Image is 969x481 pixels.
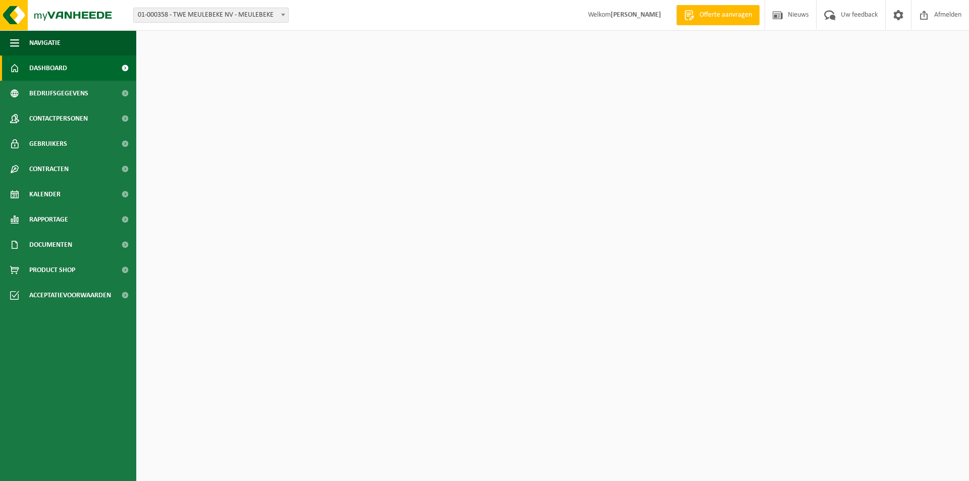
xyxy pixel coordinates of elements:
span: Contracten [29,156,69,182]
span: Documenten [29,232,72,257]
span: Kalender [29,182,61,207]
span: Offerte aanvragen [697,10,755,20]
span: Navigatie [29,30,61,56]
a: Offerte aanvragen [676,5,760,25]
span: 01-000358 - TWE MEULEBEKE NV - MEULEBEKE [133,8,289,23]
span: Bedrijfsgegevens [29,81,88,106]
span: Acceptatievoorwaarden [29,283,111,308]
span: 01-000358 - TWE MEULEBEKE NV - MEULEBEKE [134,8,288,22]
span: Contactpersonen [29,106,88,131]
strong: [PERSON_NAME] [611,11,661,19]
span: Gebruikers [29,131,67,156]
span: Dashboard [29,56,67,81]
span: Rapportage [29,207,68,232]
span: Product Shop [29,257,75,283]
